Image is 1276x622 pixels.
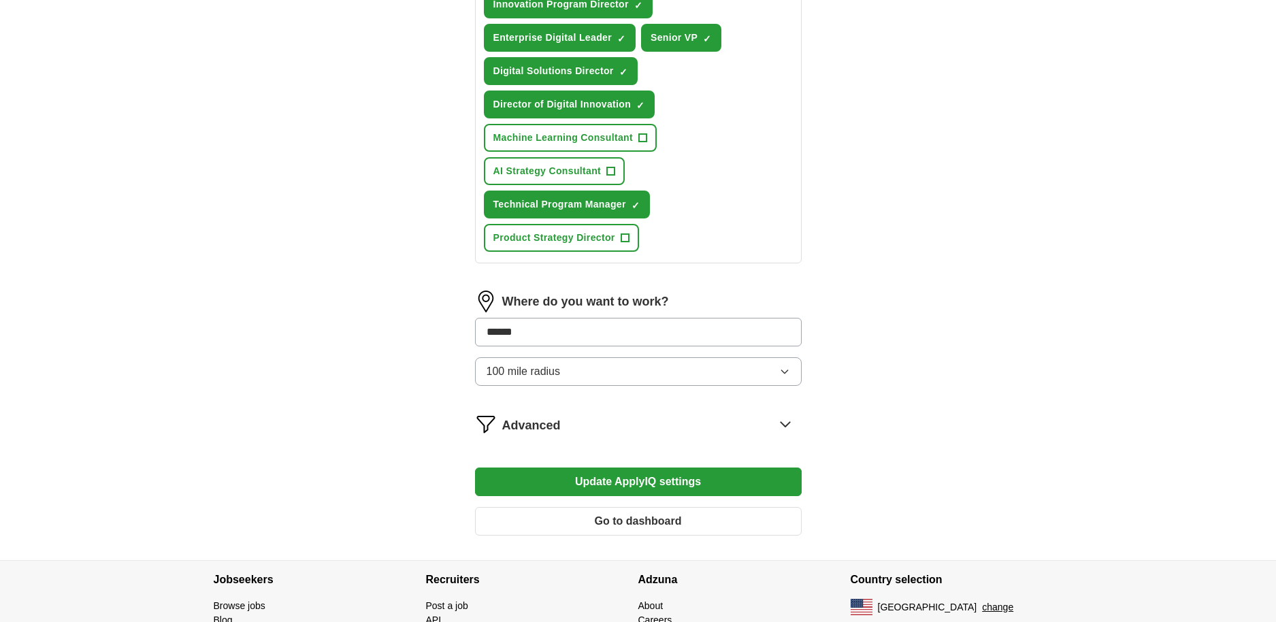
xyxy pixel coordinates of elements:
button: change [982,600,1013,615]
a: About [638,600,664,611]
a: Post a job [426,600,468,611]
button: 100 mile radius [475,357,802,386]
span: Machine Learning Consultant [493,131,633,145]
span: ✓ [617,33,625,44]
button: Product Strategy Director [484,224,639,252]
button: Enterprise Digital Leader✓ [484,24,636,52]
button: Technical Program Manager✓ [484,191,650,218]
img: location.png [475,291,497,312]
img: US flag [851,599,872,615]
span: ✓ [703,33,711,44]
button: Machine Learning Consultant [484,124,657,152]
button: Director of Digital Innovation✓ [484,91,655,118]
span: [GEOGRAPHIC_DATA] [878,600,977,615]
span: Enterprise Digital Leader [493,31,612,45]
button: Update ApplyIQ settings [475,468,802,496]
span: Senior VP [651,31,698,45]
span: ✓ [619,67,627,78]
span: Technical Program Manager [493,197,626,212]
img: filter [475,413,497,435]
label: Where do you want to work? [502,293,669,311]
span: Digital Solutions Director [493,64,614,78]
span: ✓ [632,200,640,211]
span: ✓ [636,100,644,111]
button: Senior VP✓ [641,24,721,52]
button: Go to dashboard [475,507,802,536]
span: 100 mile radius [487,363,561,380]
a: Browse jobs [214,600,265,611]
button: AI Strategy Consultant [484,157,625,185]
span: Director of Digital Innovation [493,97,632,112]
span: Advanced [502,416,561,435]
span: AI Strategy Consultant [493,164,602,178]
span: Product Strategy Director [493,231,615,245]
button: Digital Solutions Director✓ [484,57,638,85]
h4: Country selection [851,561,1063,599]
